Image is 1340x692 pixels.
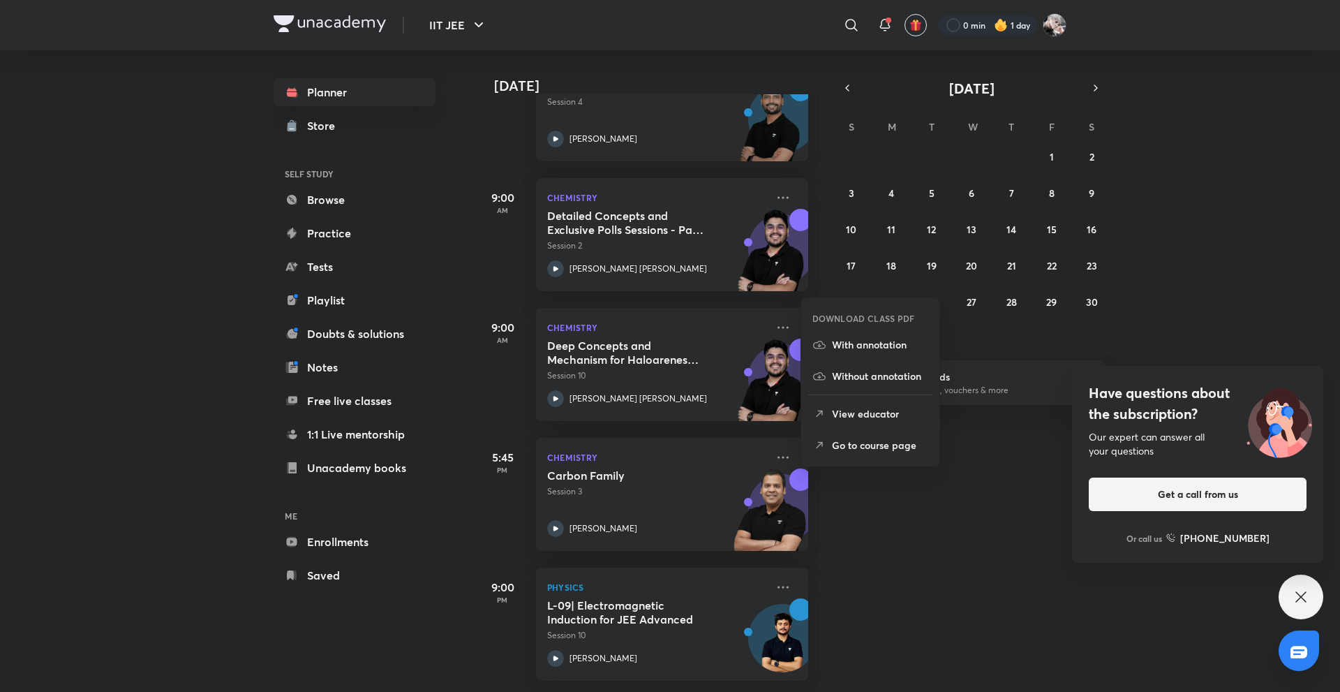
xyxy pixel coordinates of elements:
[1086,295,1098,309] abbr: August 30, 2025
[1007,259,1016,272] abbr: August 21, 2025
[880,290,902,313] button: August 25, 2025
[832,337,928,352] p: With annotation
[547,319,766,336] p: Chemistry
[731,469,808,565] img: unacademy
[274,162,435,186] h6: SELF STUDY
[1235,383,1323,458] img: ttu_illustration_new.svg
[421,11,496,39] button: IIT JEE
[475,596,530,604] p: PM
[1087,259,1097,272] abbr: August 23, 2025
[880,254,902,277] button: August 18, 2025
[1089,383,1306,425] h4: Have questions about the subscription?
[547,469,721,483] h5: Carbon Family
[569,652,637,665] p: [PERSON_NAME]
[1006,295,1017,309] abbr: August 28, 2025
[849,186,854,200] abbr: August 3, 2025
[569,522,637,535] p: [PERSON_NAME]
[929,186,935,200] abbr: August 5, 2025
[880,182,902,204] button: August 4, 2025
[1049,186,1055,200] abbr: August 8, 2025
[846,223,856,236] abbr: August 10, 2025
[921,290,943,313] button: August 26, 2025
[921,218,943,240] button: August 12, 2025
[1089,120,1094,133] abbr: Saturday
[1080,290,1103,313] button: August 30, 2025
[547,209,721,237] h5: Detailed Concepts and Exclusive Polls Sessions - Part 2
[475,579,530,596] h5: 9:00
[569,263,707,275] p: [PERSON_NAME] [PERSON_NAME]
[1089,430,1306,458] div: Our expert can answer all your questions
[307,117,343,134] div: Store
[929,120,935,133] abbr: Tuesday
[880,218,902,240] button: August 11, 2025
[547,449,766,466] p: Chemistry
[1041,145,1063,168] button: August 1, 2025
[960,254,983,277] button: August 20, 2025
[968,120,978,133] abbr: Wednesday
[1080,254,1103,277] button: August 23, 2025
[1041,218,1063,240] button: August 15, 2025
[1049,120,1055,133] abbr: Friday
[569,133,637,145] p: [PERSON_NAME]
[832,406,928,421] p: View educator
[969,186,974,200] abbr: August 6, 2025
[840,254,863,277] button: August 17, 2025
[927,259,937,272] abbr: August 19, 2025
[274,286,435,314] a: Playlist
[1041,290,1063,313] button: August 29, 2025
[1041,182,1063,204] button: August 8, 2025
[547,579,766,596] p: Physics
[475,336,530,344] p: AM
[1050,150,1054,163] abbr: August 1, 2025
[731,79,808,175] img: unacademy
[840,218,863,240] button: August 10, 2025
[891,384,1063,397] p: Win a laptop, vouchers & more
[927,223,936,236] abbr: August 12, 2025
[1006,223,1016,236] abbr: August 14, 2025
[475,449,530,466] h5: 5:45
[994,18,1008,32] img: streak
[1166,531,1270,545] a: [PHONE_NUMBER]
[547,339,721,367] h5: Deep Concepts and Mechanism for Haloarenes including all remaining CPs and Doubt Discussion Class
[1126,532,1162,545] p: Or call us
[274,15,386,36] a: Company Logo
[547,240,766,252] p: Session 2
[857,78,1086,98] button: [DATE]
[1080,145,1103,168] button: August 2, 2025
[494,78,822,94] h4: [DATE]
[847,259,856,272] abbr: August 17, 2025
[966,259,977,272] abbr: August 20, 2025
[547,189,766,206] p: Chemistry
[1009,186,1014,200] abbr: August 7, 2025
[547,598,721,626] h5: L-09| Electromagnetic Induction for JEE Advanced
[749,612,816,679] img: Avatar
[475,319,530,336] h5: 9:00
[909,19,922,31] img: avatar
[1080,218,1103,240] button: August 16, 2025
[475,189,530,206] h5: 9:00
[547,485,766,498] p: Session 3
[967,223,976,236] abbr: August 13, 2025
[967,295,976,309] abbr: August 27, 2025
[832,369,928,383] p: Without annotation
[1089,186,1094,200] abbr: August 9, 2025
[475,206,530,214] p: AM
[1089,150,1094,163] abbr: August 2, 2025
[274,528,435,556] a: Enrollments
[274,253,435,281] a: Tests
[1087,223,1096,236] abbr: August 16, 2025
[960,218,983,240] button: August 13, 2025
[274,219,435,247] a: Practice
[1000,290,1022,313] button: August 28, 2025
[926,295,937,309] abbr: August 26, 2025
[274,504,435,528] h6: ME
[960,290,983,313] button: August 27, 2025
[274,561,435,589] a: Saved
[891,369,1063,384] h6: Refer friends
[904,14,927,36] button: avatar
[888,186,894,200] abbr: August 4, 2025
[832,438,928,452] p: Go to course page
[1000,254,1022,277] button: August 21, 2025
[960,182,983,204] button: August 6, 2025
[274,78,435,106] a: Planner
